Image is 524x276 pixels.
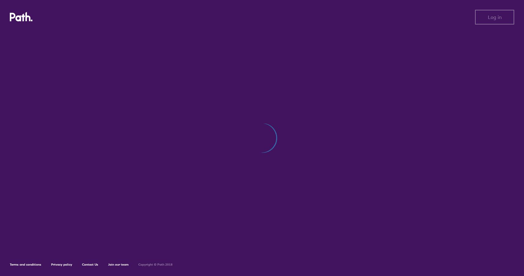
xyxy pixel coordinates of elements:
[138,263,173,267] h6: Copyright © Path 2018
[475,10,514,24] button: Log in
[108,263,129,267] a: Join our team
[82,263,98,267] a: Contact Us
[51,263,72,267] a: Privacy policy
[488,14,502,20] span: Log in
[10,263,41,267] a: Terms and conditions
